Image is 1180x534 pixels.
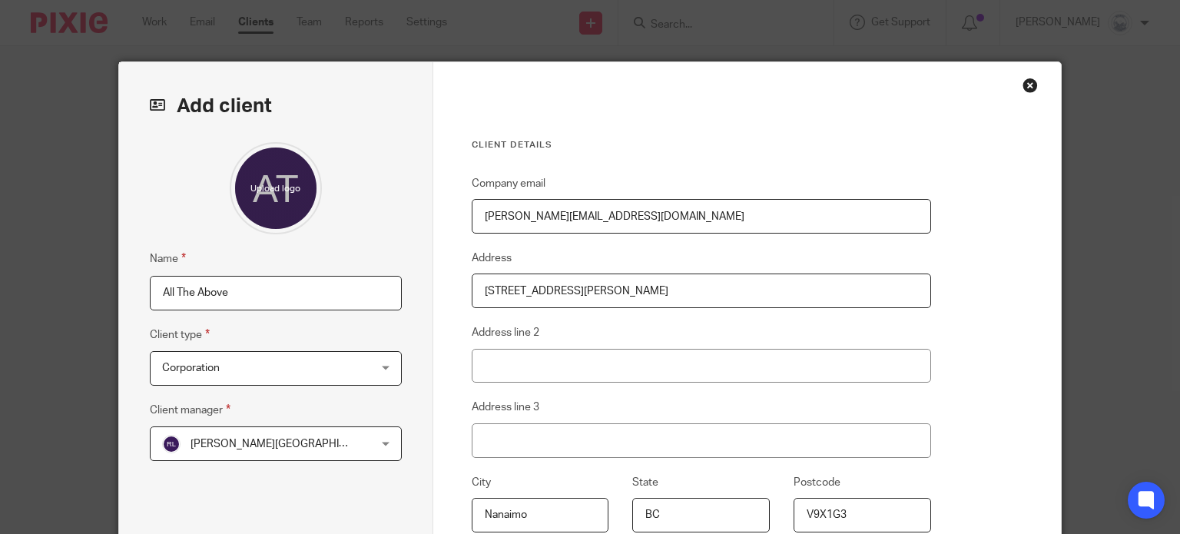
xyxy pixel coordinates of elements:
h3: Client details [472,139,931,151]
label: Address line 3 [472,400,539,415]
label: Client type [150,326,210,343]
div: Close this dialog window [1023,78,1038,93]
label: Name [150,250,186,267]
label: Client manager [150,401,230,419]
span: Corporation [162,363,220,373]
label: State [632,475,658,490]
img: svg%3E [162,435,181,453]
h2: Add client [150,93,402,119]
label: Postcode [794,475,840,490]
span: [PERSON_NAME][GEOGRAPHIC_DATA] [191,439,381,449]
label: City [472,475,491,490]
label: Address line 2 [472,325,539,340]
label: Address [472,250,512,266]
label: Company email [472,176,545,191]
